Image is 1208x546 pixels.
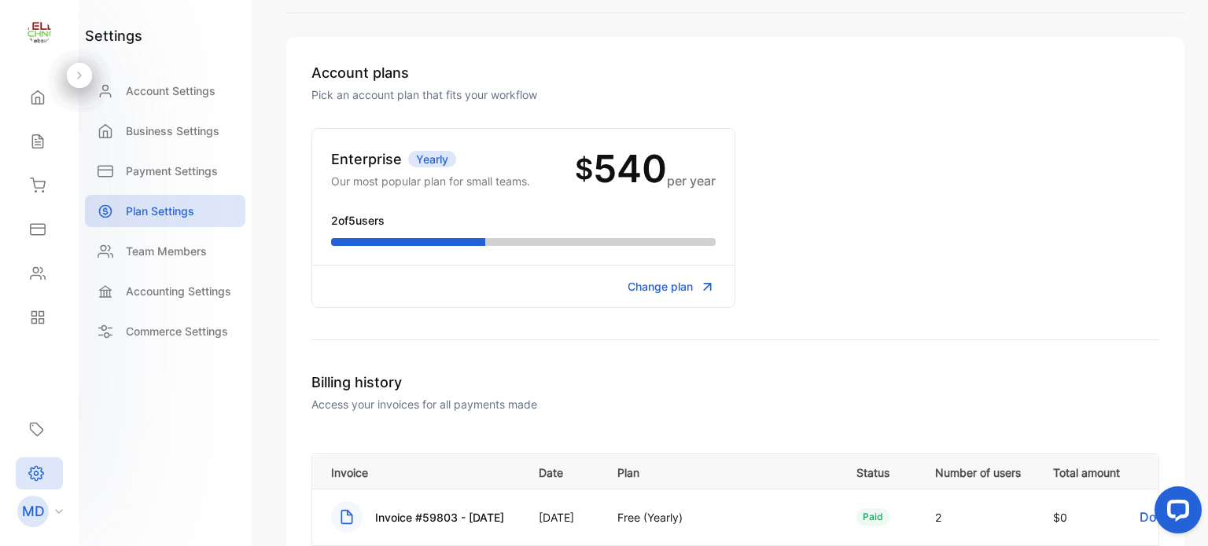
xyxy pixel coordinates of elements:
p: Number of users [935,461,1021,481]
a: Payment Settings [85,155,245,187]
p: MD [22,501,45,522]
p: Commerce Settings [126,323,228,339]
p: [DATE] [539,509,585,526]
p: Business Settings [126,123,219,139]
h1: Billing history [311,372,1159,393]
p: $0 [1053,509,1120,526]
h1: Account plans [311,62,1159,83]
button: Download [1140,508,1201,526]
p: Total amount [1053,461,1120,481]
p: per year [667,171,716,190]
p: Account Settings [126,82,215,99]
div: paid [856,508,889,526]
p: Invoice #59803 - [DATE] [375,509,504,526]
p: Yearly [408,151,456,167]
a: Plan Settings [85,195,245,227]
p: Payment Settings [126,163,218,179]
p: 540 [593,150,667,188]
p: Invoice [331,461,519,481]
p: Plan [617,461,824,481]
p: Enterprise [331,148,402,170]
p: Plan Settings [126,203,194,219]
p: Access your invoices for all payments made [311,396,1159,412]
span: Change plan [628,278,693,295]
iframe: LiveChat chat widget [1142,480,1208,546]
a: Commerce Settings [85,315,245,347]
p: $ [575,148,593,190]
p: Our most popular plan for small teams. [331,173,530,189]
p: Accounting Settings [126,283,231,299]
h1: settings [85,25,142,46]
button: Change plan [628,278,716,295]
p: Team Members [126,243,207,259]
p: 2 of 5 users [331,212,716,229]
a: Business Settings [85,115,245,147]
p: Pick an account plan that fits your workflow [311,86,1159,103]
img: logo [28,20,51,44]
a: Account Settings [85,75,245,107]
p: Status [856,461,903,481]
p: 2 [935,509,1021,526]
p: Date [539,461,585,481]
a: Accounting Settings [85,275,245,307]
p: Free (Yearly) [617,509,824,526]
a: Team Members [85,235,245,267]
